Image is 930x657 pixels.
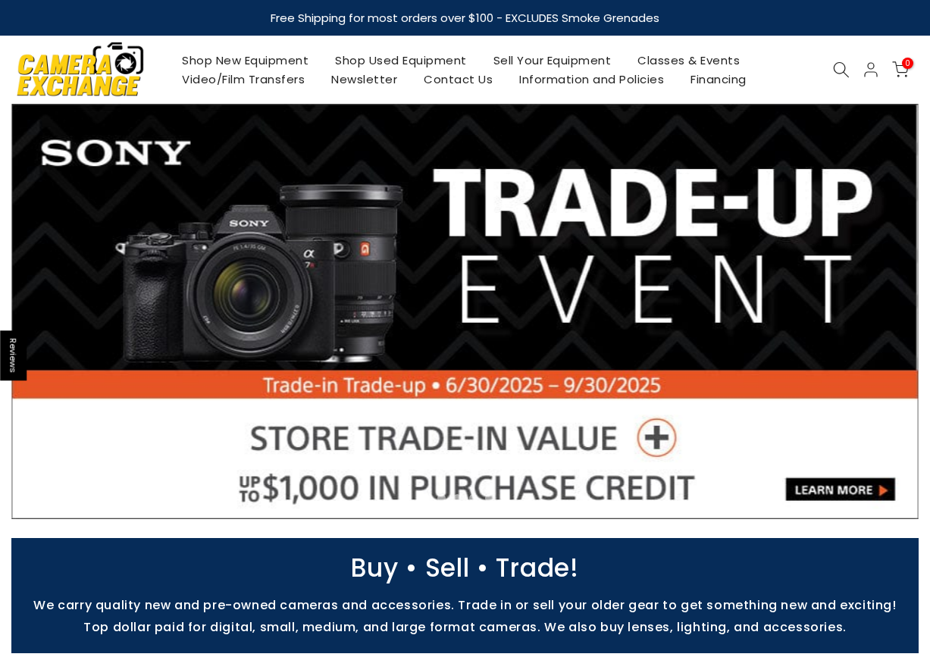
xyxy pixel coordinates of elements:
[318,70,411,89] a: Newsletter
[437,494,446,502] li: Page dot 2
[506,70,678,89] a: Information and Policies
[421,494,430,502] li: Page dot 1
[4,598,926,612] p: We carry quality new and pre-owned cameras and accessories. Trade in or sell your older gear to g...
[892,61,909,78] a: 0
[480,51,625,70] a: Sell Your Equipment
[501,494,509,502] li: Page dot 6
[678,70,760,89] a: Financing
[625,51,753,70] a: Classes & Events
[4,561,926,575] p: Buy • Sell • Trade!
[322,51,481,70] a: Shop Used Equipment
[169,70,318,89] a: Video/Film Transfers
[469,494,478,502] li: Page dot 4
[4,620,926,634] p: Top dollar paid for digital, small, medium, and large format cameras. We also buy lenses, lightin...
[169,51,322,70] a: Shop New Equipment
[902,58,913,69] span: 0
[411,70,506,89] a: Contact Us
[453,494,462,502] li: Page dot 3
[271,10,659,26] strong: Free Shipping for most orders over $100 - EXCLUDES Smoke Grenades
[485,494,493,502] li: Page dot 5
